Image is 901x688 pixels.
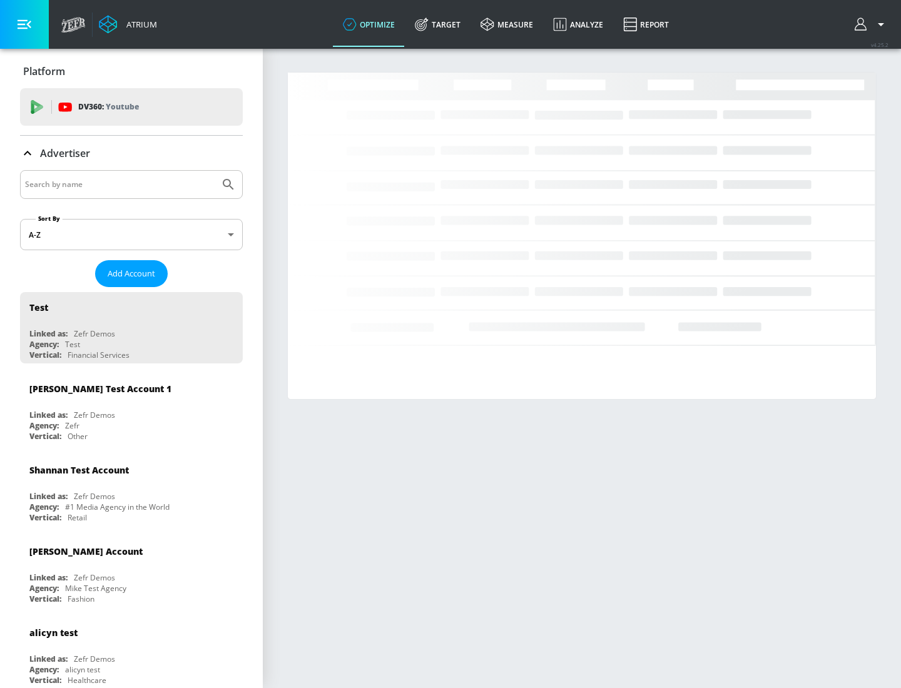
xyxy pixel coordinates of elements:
div: Agency: [29,420,59,431]
div: Other [68,431,88,442]
div: Shannan Test Account [29,464,129,476]
div: Healthcare [68,675,106,685]
p: Platform [23,64,65,78]
div: [PERSON_NAME] AccountLinked as:Zefr DemosAgency:Mike Test AgencyVertical:Fashion [20,536,243,607]
span: Add Account [108,266,155,281]
a: Target [405,2,471,47]
a: measure [471,2,543,47]
div: Financial Services [68,350,130,360]
div: TestLinked as:Zefr DemosAgency:TestVertical:Financial Services [20,292,243,363]
div: Shannan Test AccountLinked as:Zefr DemosAgency:#1 Media Agency in the WorldVertical:Retail [20,455,243,526]
div: Linked as: [29,328,68,339]
div: Zefr Demos [74,410,115,420]
div: Vertical: [29,594,61,604]
div: Vertical: [29,431,61,442]
div: Agency: [29,583,59,594]
label: Sort By [36,215,63,223]
p: Youtube [106,100,139,113]
div: Test [29,301,48,313]
div: Vertical: [29,512,61,523]
div: A-Z [20,219,243,250]
div: [PERSON_NAME] Test Account 1Linked as:Zefr DemosAgency:ZefrVertical:Other [20,373,243,445]
div: Linked as: [29,491,68,502]
div: Atrium [121,19,157,30]
div: Zefr Demos [74,328,115,339]
div: Agency: [29,664,59,675]
div: Test [65,339,80,350]
p: Advertiser [40,146,90,160]
div: [PERSON_NAME] Account [29,545,143,557]
div: [PERSON_NAME] Test Account 1 [29,383,171,395]
a: optimize [333,2,405,47]
div: Retail [68,512,87,523]
p: DV360: [78,100,139,114]
input: Search by name [25,176,215,193]
div: DV360: Youtube [20,88,243,126]
div: Zefr Demos [74,491,115,502]
div: Platform [20,54,243,89]
div: Fashion [68,594,94,604]
div: Zefr Demos [74,654,115,664]
a: Analyze [543,2,613,47]
div: Advertiser [20,136,243,171]
div: alicyn test [29,627,78,639]
div: Linked as: [29,410,68,420]
button: Add Account [95,260,168,287]
div: Agency: [29,502,59,512]
div: #1 Media Agency in the World [65,502,170,512]
div: alicyn test [65,664,100,675]
div: Linked as: [29,654,68,664]
div: Mike Test Agency [65,583,126,594]
a: Report [613,2,679,47]
a: Atrium [99,15,157,34]
div: Agency: [29,339,59,350]
div: Linked as: [29,572,68,583]
div: Vertical: [29,350,61,360]
span: v 4.25.2 [871,41,888,48]
div: Zefr [65,420,79,431]
div: Vertical: [29,675,61,685]
div: Zefr Demos [74,572,115,583]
